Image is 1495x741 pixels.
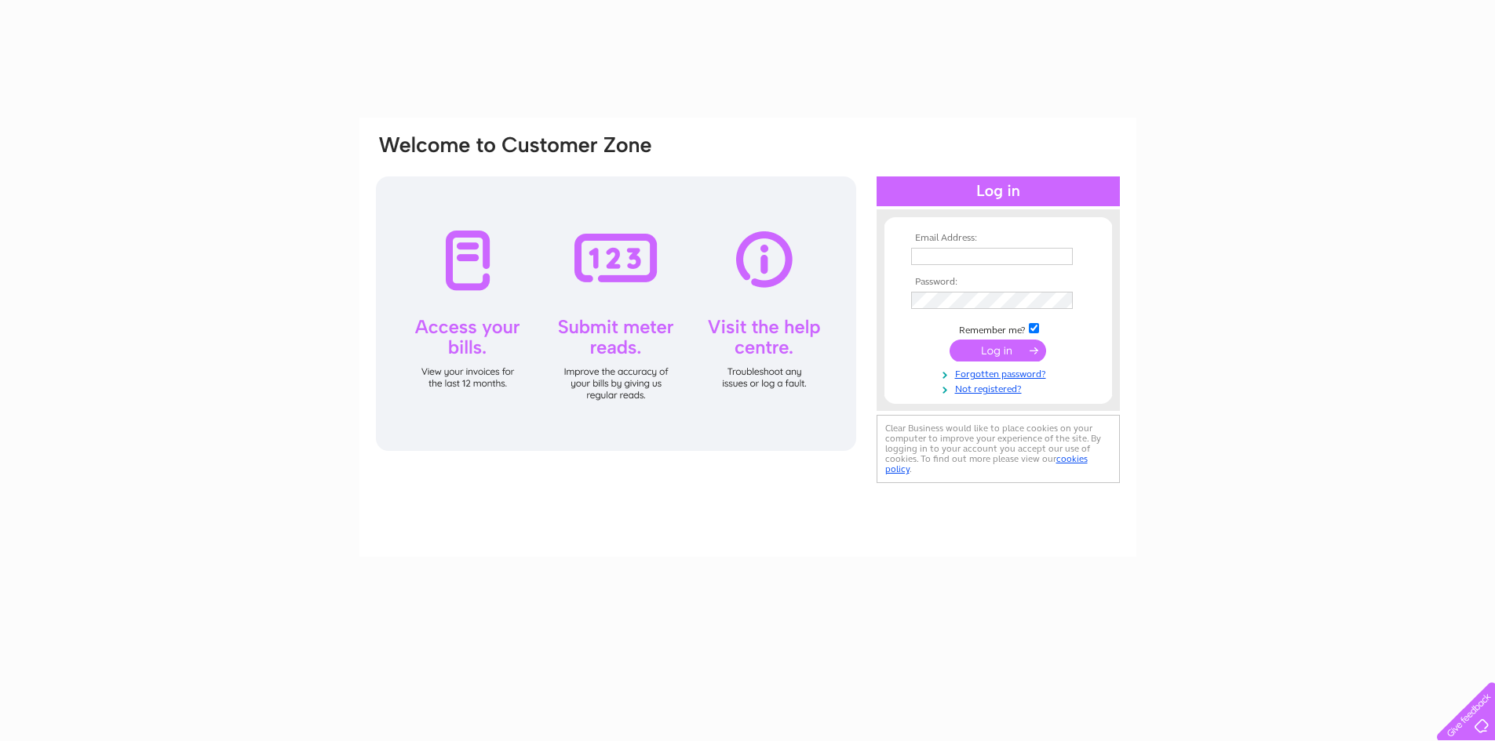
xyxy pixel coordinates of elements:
[877,415,1120,483] div: Clear Business would like to place cookies on your computer to improve your experience of the sit...
[950,340,1046,361] input: Submit
[885,453,1088,474] a: cookies policy
[907,277,1089,288] th: Password:
[911,380,1089,395] a: Not registered?
[907,233,1089,244] th: Email Address:
[907,321,1089,336] td: Remember me?
[911,365,1089,380] a: Forgotten password?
